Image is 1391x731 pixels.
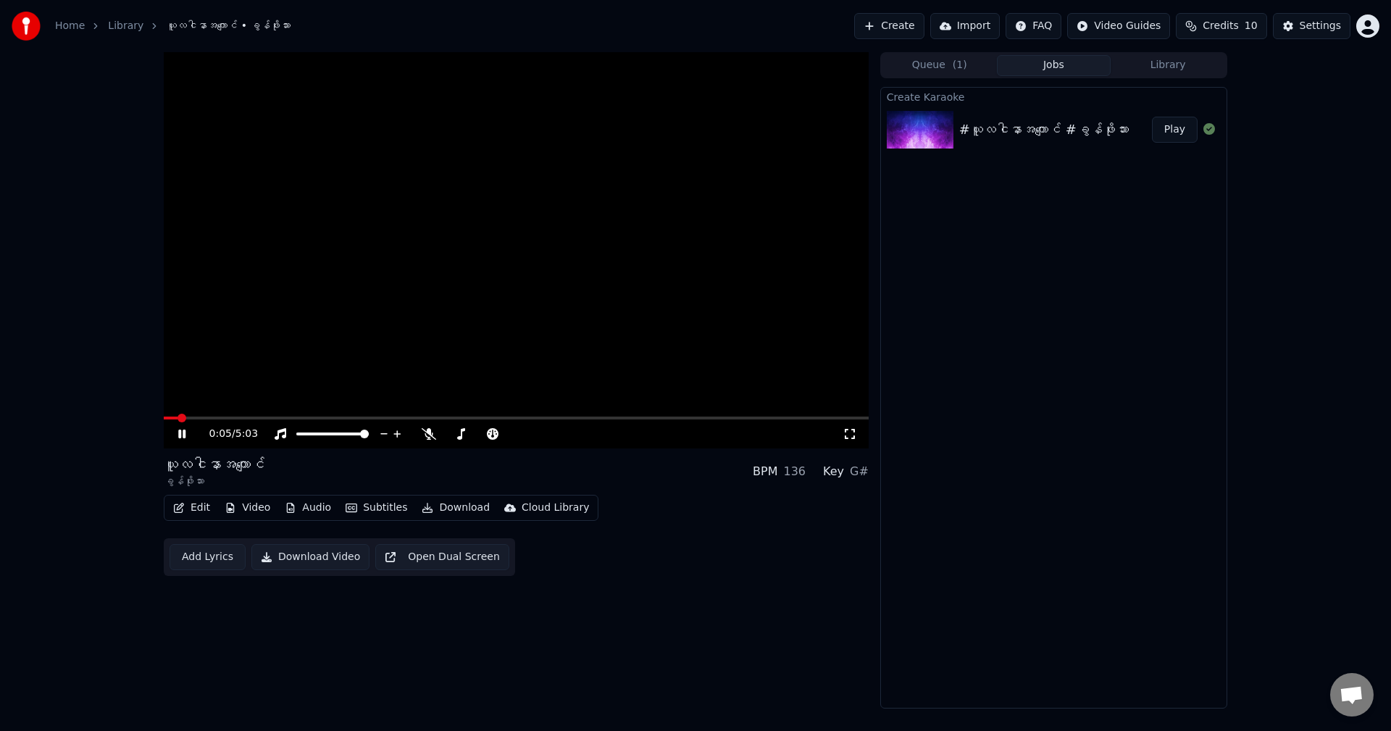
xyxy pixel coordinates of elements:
button: Audio [279,498,337,518]
div: / [209,427,244,441]
button: Download [416,498,496,518]
div: 136 [783,463,806,480]
button: Download Video [251,544,369,570]
button: FAQ [1006,13,1061,39]
span: ( 1 ) [953,58,967,72]
a: Open chat [1330,673,1374,717]
div: Cloud Library [522,501,589,515]
nav: breadcrumb [55,19,291,33]
img: youka [12,12,41,41]
button: Add Lyrics [170,544,246,570]
a: Library [108,19,143,33]
div: G# [850,463,869,480]
span: Credits [1203,19,1238,33]
button: Video [219,498,276,518]
button: Video Guides [1067,13,1170,39]
a: Home [55,19,85,33]
button: Queue [882,55,997,76]
button: Edit [167,498,216,518]
button: Settings [1273,13,1350,39]
button: Open Dual Screen [375,544,509,570]
span: 5:03 [235,427,258,441]
div: Key [823,463,844,480]
span: 10 [1245,19,1258,33]
button: Library [1111,55,1225,76]
div: #ယူလငါနာအကျောင် #ခွန်ဖိုးသား [959,120,1129,140]
button: Create [854,13,924,39]
div: Settings [1300,19,1341,33]
div: ယူလငါနာအကျောင် [164,454,265,475]
button: Import [930,13,1000,39]
button: Credits10 [1176,13,1266,39]
button: Jobs [997,55,1111,76]
div: Create Karaoke [881,88,1227,105]
button: Subtitles [340,498,413,518]
div: BPM [753,463,777,480]
button: Play [1152,117,1198,143]
span: ယူလငါနာအကျောင် • ခွန်ဖိုးသား [167,19,291,33]
div: ခွန်ဖိုးသား [164,475,265,489]
span: 0:05 [209,427,232,441]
